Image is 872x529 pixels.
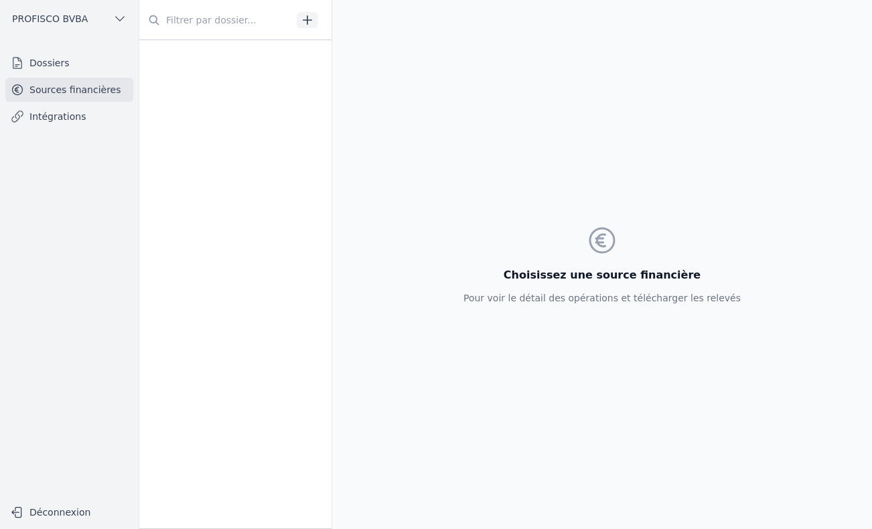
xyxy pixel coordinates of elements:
[139,40,332,528] occluded-content: And 6 items before
[5,78,133,102] a: Sources financières
[463,267,741,283] h3: Choisissez une source financière
[139,8,292,32] input: Filtrer par dossier...
[5,51,133,75] a: Dossiers
[5,104,133,129] a: Intégrations
[463,291,741,305] p: Pour voir le détail des opérations et télécharger les relevés
[5,8,133,29] button: PROFISCO BVBA
[12,12,88,25] span: PROFISCO BVBA
[5,502,133,523] button: Déconnexion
